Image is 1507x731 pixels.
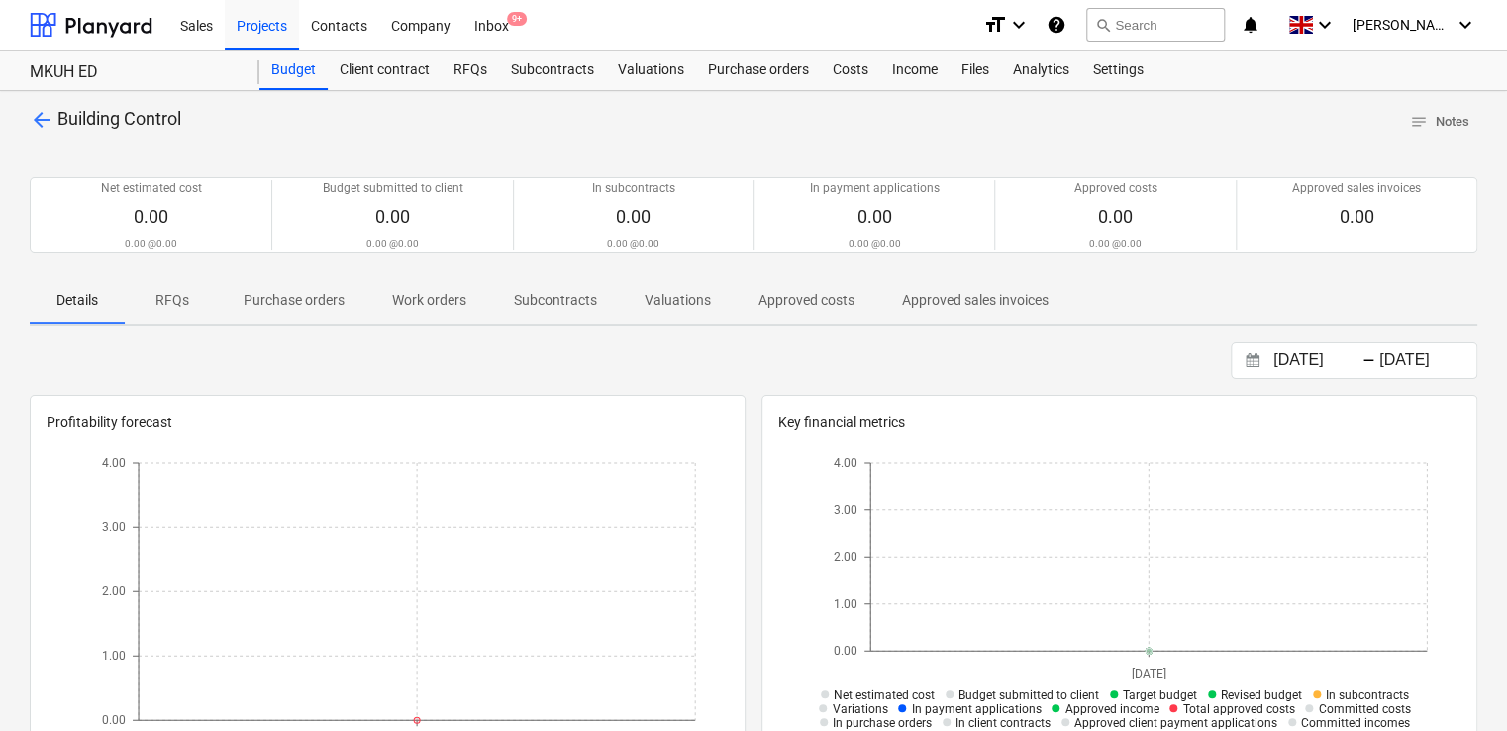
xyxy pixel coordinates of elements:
iframe: Chat Widget [1408,636,1507,731]
p: Approved costs [1073,180,1156,197]
span: 0.00 [1339,206,1373,227]
tspan: 1.00 [102,649,126,663]
span: In subcontracts [1326,688,1409,702]
span: 0.00 [1098,206,1133,227]
a: Costs [821,51,880,90]
p: Net estimated cost [101,180,202,197]
a: Analytics [1001,51,1081,90]
a: Budget [259,51,328,90]
p: RFQs [149,290,196,311]
p: Approved costs [758,290,854,311]
button: Notes [1402,107,1477,138]
span: Approved client payment applications [1074,716,1277,730]
span: 0.00 [616,206,651,227]
span: Notes [1410,111,1469,134]
a: Settings [1081,51,1155,90]
p: Valuations [645,290,711,311]
tspan: [DATE] [1132,666,1166,679]
p: Budget submitted to client [322,180,462,197]
i: notifications [1241,13,1260,37]
a: Income [880,51,950,90]
a: Subcontracts [499,51,606,90]
a: Valuations [606,51,696,90]
a: RFQs [442,51,499,90]
p: Subcontracts [514,290,597,311]
tspan: 1.00 [834,596,857,610]
tspan: 0.00 [834,644,857,658]
p: 0.00 @ 0.00 [125,237,177,250]
span: Variations [832,702,887,716]
span: Net estimated cost [834,688,935,702]
div: - [1362,355,1375,366]
i: format_size [983,13,1007,37]
p: 0.00 @ 0.00 [366,237,419,250]
i: Knowledge base [1047,13,1066,37]
input: Start Date [1269,347,1370,374]
span: Building Control [57,108,181,129]
span: Committed costs [1318,702,1410,716]
span: Committed incomes [1301,716,1410,730]
i: keyboard_arrow_down [1007,13,1031,37]
tspan: 4.00 [102,456,126,470]
span: 0.00 [134,206,168,227]
p: Purchase orders [244,290,345,311]
p: 0.00 @ 0.00 [849,237,901,250]
span: In client contracts [955,716,1051,730]
span: [PERSON_NAME] [1353,17,1452,33]
a: Purchase orders [696,51,821,90]
span: 9+ [507,12,527,26]
span: Budget submitted to client [958,688,1099,702]
tspan: 2.00 [834,550,857,564]
a: Client contract [328,51,442,90]
span: Revised budget [1221,688,1302,702]
span: Approved income [1064,702,1158,716]
tspan: 3.00 [834,502,857,516]
p: Details [53,290,101,311]
span: 0.00 [375,206,410,227]
span: arrow_back [30,108,53,132]
button: Search [1086,8,1225,42]
span: In purchase orders [833,716,932,730]
span: search [1095,17,1111,33]
tspan: 2.00 [102,584,126,598]
div: MKUH ED [30,62,236,83]
span: Target budget [1123,688,1197,702]
input: End Date [1375,347,1476,374]
p: 0.00 @ 0.00 [607,237,659,250]
span: 0.00 [857,206,892,227]
tspan: 3.00 [102,520,126,534]
p: In payment applications [810,180,940,197]
p: Profitability forecast [47,412,729,433]
tspan: 4.00 [834,456,857,470]
p: 0.00 @ 0.00 [1089,237,1142,250]
tspan: 0.00 [102,713,126,727]
p: Approved sales invoices [1292,180,1421,197]
i: keyboard_arrow_down [1313,13,1337,37]
button: Interact with the calendar and add the check-in date for your trip. [1236,350,1269,372]
i: keyboard_arrow_down [1454,13,1477,37]
a: Files [950,51,1001,90]
p: In subcontracts [592,180,675,197]
p: Work orders [392,290,466,311]
span: Total approved costs [1182,702,1294,716]
span: In payment applications [911,702,1041,716]
span: notes [1410,113,1428,131]
p: Approved sales invoices [902,290,1049,311]
p: Key financial metrics [778,412,1460,433]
